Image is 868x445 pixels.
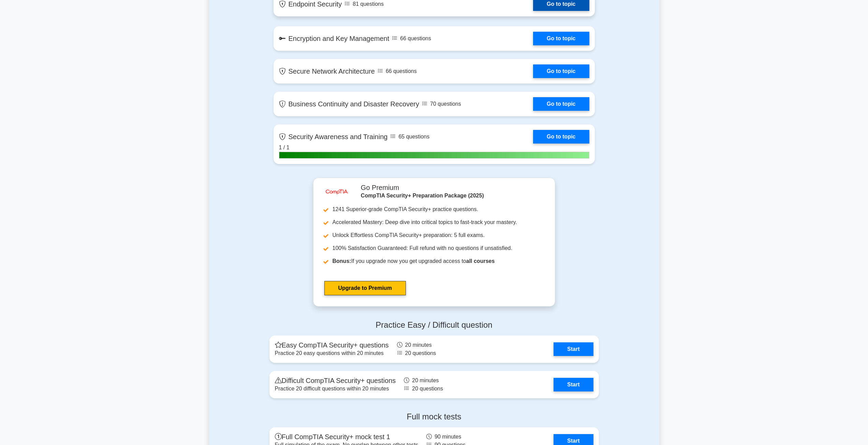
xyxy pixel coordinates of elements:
[554,342,593,356] a: Start
[269,320,599,330] h4: Practice Easy / Difficult question
[554,378,593,391] a: Start
[533,64,589,78] a: Go to topic
[533,97,589,111] a: Go to topic
[269,412,599,422] h4: Full mock tests
[533,130,589,144] a: Go to topic
[324,281,406,295] a: Upgrade to Premium
[533,32,589,45] a: Go to topic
